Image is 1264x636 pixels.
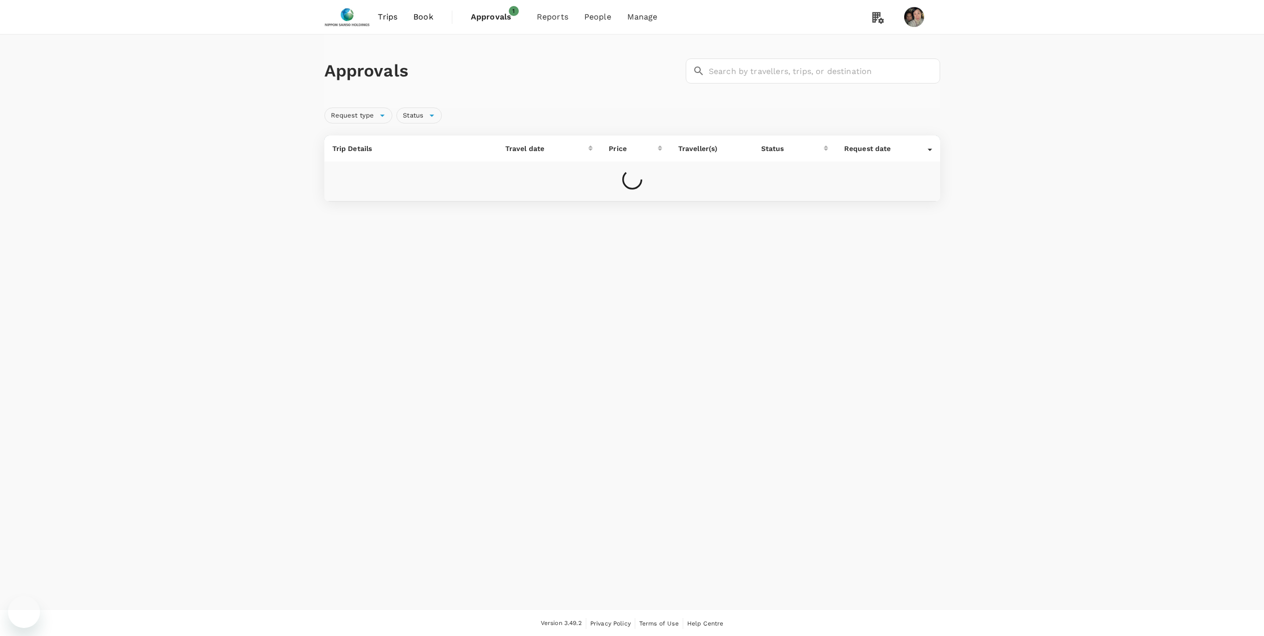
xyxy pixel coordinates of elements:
input: Search by travellers, trips, or destination [709,58,940,83]
p: Traveller(s) [678,143,745,153]
a: Help Centre [687,618,724,629]
span: Reports [537,11,568,23]
div: Price [609,143,657,153]
span: Request type [325,111,380,120]
span: Trips [378,11,397,23]
a: Privacy Policy [590,618,631,629]
span: Version 3.49.2 [541,618,582,628]
img: Nippon Sanso Holdings Singapore Pte Ltd [324,6,370,28]
a: Terms of Use [639,618,679,629]
div: Request date [844,143,928,153]
span: 1 [509,6,519,16]
h1: Approvals [324,60,682,81]
span: Status [397,111,429,120]
span: Approvals [471,11,521,23]
span: People [584,11,611,23]
span: Privacy Policy [590,620,631,627]
span: Manage [627,11,658,23]
iframe: Button to launch messaging window [8,596,40,628]
p: Trip Details [332,143,489,153]
div: Travel date [505,143,589,153]
span: Help Centre [687,620,724,627]
img: Waimin Zwetsloot Tin [904,7,924,27]
span: Book [413,11,433,23]
div: Status [396,107,442,123]
span: Terms of Use [639,620,679,627]
div: Request type [324,107,393,123]
div: Status [761,143,824,153]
